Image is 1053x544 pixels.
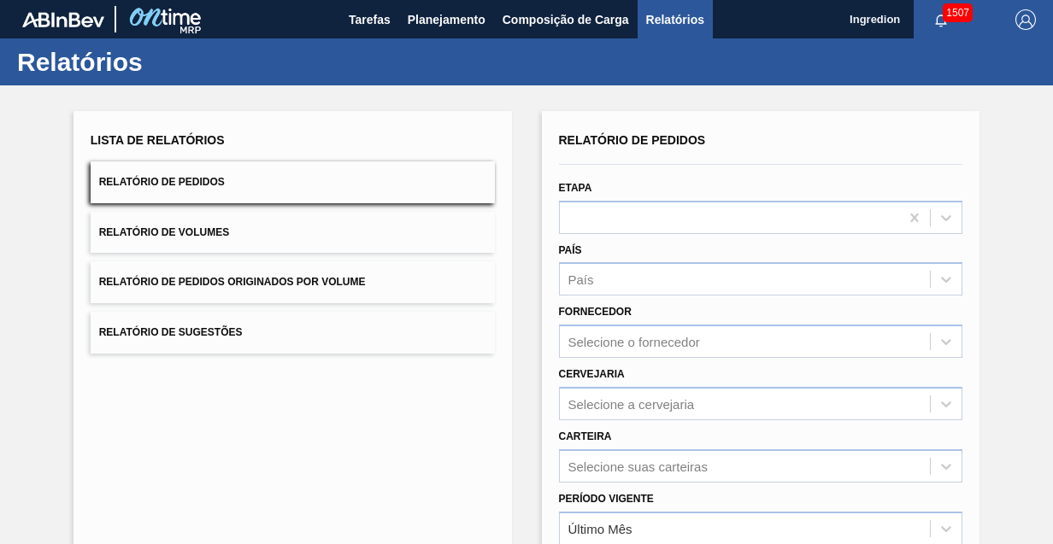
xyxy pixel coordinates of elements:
span: Relatório de Pedidos [559,133,706,147]
button: Notificações [914,8,968,32]
button: Relatório de Sugestões [91,312,495,354]
img: TNhmsLtSVTkK8tSr43FrP2fwEKptu5GPRR3wAAAABJRU5ErkJggg== [22,12,104,27]
button: Relatório de Pedidos [91,161,495,203]
span: Tarefas [349,9,391,30]
label: Carteira [559,430,612,442]
label: Cervejaria [559,368,625,380]
span: Composição de Carga [503,9,629,30]
label: País [559,244,582,256]
button: Relatório de Volumes [91,212,495,254]
div: Selecione a cervejaria [568,396,695,411]
span: Planejamento [408,9,485,30]
span: Lista de Relatórios [91,133,225,147]
span: 1507 [943,3,973,22]
div: Selecione o fornecedor [568,335,700,349]
span: Relatório de Pedidos [99,176,225,188]
button: Relatório de Pedidos Originados por Volume [91,261,495,303]
span: Relatórios [646,9,704,30]
span: Relatório de Pedidos Originados por Volume [99,276,366,288]
span: Relatório de Sugestões [99,326,243,338]
span: Relatório de Volumes [99,226,229,238]
div: País [568,272,594,287]
img: Logout [1015,9,1036,30]
div: Selecione suas carteiras [568,459,708,473]
label: Etapa [559,182,592,194]
label: Fornecedor [559,306,632,318]
label: Período Vigente [559,493,654,505]
div: Último Mês [568,521,632,535]
h1: Relatórios [17,52,321,72]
